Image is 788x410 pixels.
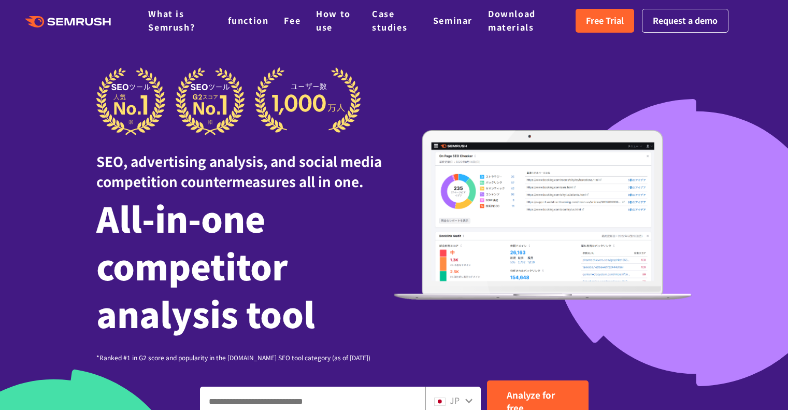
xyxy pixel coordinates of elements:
[96,353,370,362] font: *Ranked #1 in G2 score and popularity in the [DOMAIN_NAME] SEO tool category (as of [DATE])
[148,7,195,33] a: What is Semrush?
[96,193,265,243] font: All-in-one
[228,14,269,26] a: function
[450,394,460,406] font: JP
[433,14,472,26] a: Seminar
[96,241,315,338] font: competitor analysis tool
[586,14,624,26] font: Free Trial
[576,9,634,33] a: Free Trial
[653,14,718,26] font: Request a demo
[96,151,382,191] font: SEO, advertising analysis, and social media competition countermeasures all in one.
[488,7,536,33] a: Download materials
[284,14,300,26] a: Fee
[372,7,407,33] a: Case studies
[316,7,351,33] a: How to use
[642,9,728,33] a: Request a demo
